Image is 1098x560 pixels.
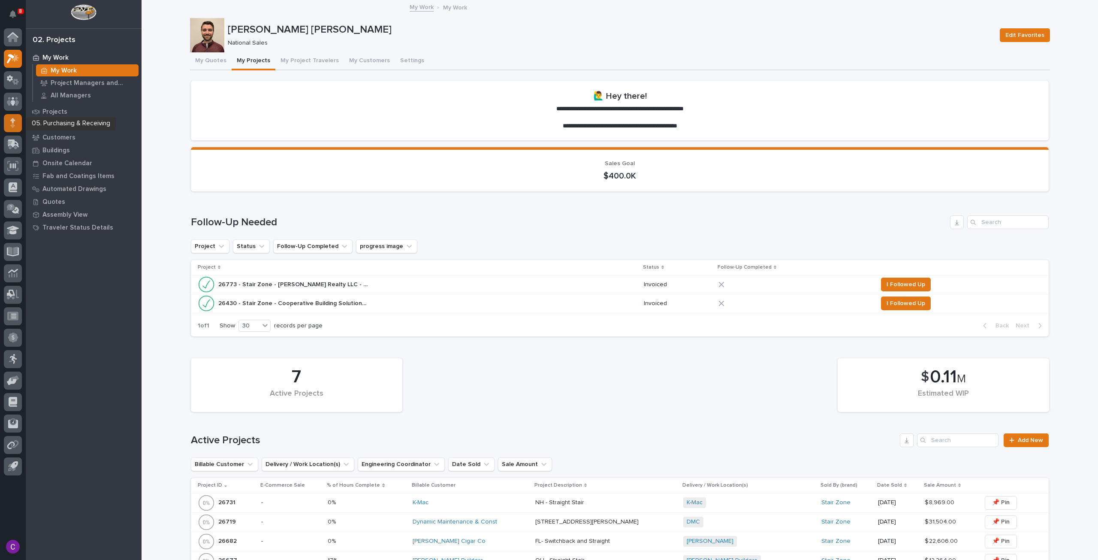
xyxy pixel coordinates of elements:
[218,497,237,506] p: 26731
[605,160,635,166] span: Sales Goal
[1000,28,1050,42] button: Edit Favorites
[410,2,434,12] a: My Work
[191,216,947,229] h1: Follow-Up Needed
[687,518,700,526] a: DMC
[534,481,582,490] p: Project Description
[877,481,902,490] p: Date Sold
[967,215,1049,229] div: Search
[33,77,142,89] a: Project Managers and Engineers
[26,182,142,195] a: Automated Drawings
[643,263,659,272] p: Status
[42,211,87,219] p: Assembly View
[198,263,216,272] p: Project
[191,457,258,471] button: Billable Customer
[976,322,1012,330] button: Back
[191,512,1049,532] tr: 2671926719 -0%0% Dynamic Maintenance & Const [STREET_ADDRESS][PERSON_NAME][STREET_ADDRESS][PERSON...
[328,497,338,506] p: 0%
[1016,322,1035,330] span: Next
[328,536,338,545] p: 0%
[327,481,380,490] p: % of Hours Complete
[881,278,931,291] button: I Followed Up
[274,322,323,330] p: records per page
[498,457,552,471] button: Sale Amount
[33,36,75,45] div: 02. Projects
[917,433,998,447] div: Search
[26,157,142,170] a: Onsite Calendar
[198,481,222,490] p: Project ID
[261,538,321,545] p: -
[593,91,647,101] h2: 🙋‍♂️ Hey there!
[42,198,65,206] p: Quotes
[260,481,305,490] p: E-Commerce Sale
[42,121,72,129] p: Travelers
[413,538,486,545] a: [PERSON_NAME] Cigar Co
[925,517,958,526] p: $ 31,504.00
[42,173,115,180] p: Fab and Coatings Items
[644,281,712,288] p: Invoiced
[26,118,142,131] a: Travelers
[821,538,851,545] a: Stair Zone
[992,536,1010,546] span: 📌 Pin
[443,2,467,12] p: My Work
[887,298,925,309] span: I Followed Up
[233,239,270,253] button: Status
[218,279,370,288] p: 26773 - Stair Zone - Edwards Realty LLC - CT - Straight Stair
[820,481,857,490] p: Sold By (brand)
[413,518,497,526] a: Dynamic Maintenance & Const
[191,275,1049,294] tr: 26773 - Stair Zone - [PERSON_NAME] Realty LLC - CT - Straight Stair26773 - Stair Zone - [PERSON_N...
[921,369,929,385] span: $
[930,368,957,386] span: 0.11
[535,517,640,526] p: [STREET_ADDRESS][PERSON_NAME]
[239,321,259,330] div: 30
[957,373,966,384] span: M
[261,499,321,506] p: -
[191,434,896,447] h1: Active Projects
[42,134,75,142] p: Customers
[687,538,733,545] a: [PERSON_NAME]
[881,297,931,310] button: I Followed Up
[218,536,238,545] p: 26682
[992,517,1010,527] span: 📌 Pin
[1005,30,1044,40] span: Edit Favorites
[42,54,69,62] p: My Work
[191,294,1049,313] tr: 26430 - Stair Zone - Cooperative Building Solutions - Two Straight Stairs26430 - Stair Zone - Coo...
[878,538,918,545] p: [DATE]
[26,105,142,118] a: Projects
[1004,433,1049,447] a: Add New
[42,108,67,116] p: Projects
[924,481,956,490] p: Sale Amount
[990,322,1009,330] span: Back
[275,52,344,70] button: My Project Travelers
[26,208,142,221] a: Assembly View
[4,5,22,23] button: Notifications
[201,171,1038,181] p: $400.0K
[878,499,918,506] p: [DATE]
[33,89,142,101] a: All Managers
[26,51,142,64] a: My Work
[228,39,989,47] p: National Sales
[992,497,1010,508] span: 📌 Pin
[821,518,851,526] a: Stair Zone
[71,4,96,20] img: Workspace Logo
[191,532,1049,551] tr: 2668226682 -0%0% [PERSON_NAME] Cigar Co FL- Switchback and StraightFL- Switchback and Straight [P...
[42,224,113,232] p: Traveler Status Details
[395,52,429,70] button: Settings
[644,300,712,307] p: Invoiced
[42,147,70,154] p: Buildings
[218,298,370,307] p: 26430 - Stair Zone - Cooperative Building Solutions - Two Straight Stairs
[328,517,338,526] p: 0%
[358,457,445,471] button: Engineering Coordinator
[26,170,142,182] a: Fab and Coatings Items
[344,52,395,70] button: My Customers
[413,499,428,506] a: K-Mac
[218,517,238,526] p: 26719
[33,64,142,76] a: My Work
[262,457,354,471] button: Delivery / Work Location(s)
[220,322,235,330] p: Show
[261,518,321,526] p: -
[682,481,748,490] p: Delivery / Work Location(s)
[51,79,135,87] p: Project Managers and Engineers
[412,481,455,490] p: Billable Customer
[1012,322,1049,330] button: Next
[448,457,495,471] button: Date Sold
